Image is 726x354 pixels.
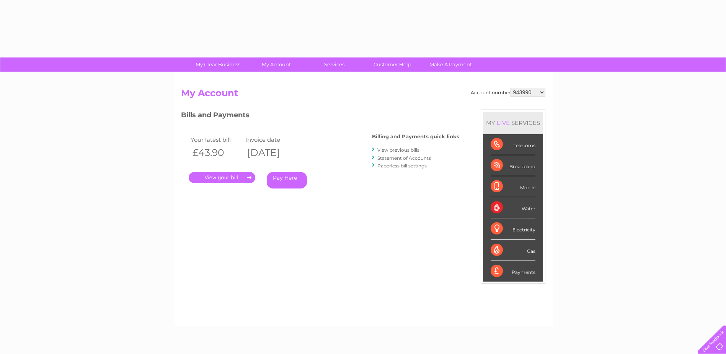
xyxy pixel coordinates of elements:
[189,134,244,145] td: Your latest bill
[377,155,431,161] a: Statement of Accounts
[491,261,535,282] div: Payments
[245,57,308,72] a: My Account
[181,110,459,123] h3: Bills and Payments
[181,88,545,102] h2: My Account
[483,112,543,134] div: MY SERVICES
[243,145,299,161] th: [DATE]
[189,172,255,183] a: .
[377,163,427,169] a: Paperless bill settings
[491,176,535,197] div: Mobile
[303,57,366,72] a: Services
[267,172,307,188] a: Pay Here
[243,134,299,145] td: Invoice date
[372,134,459,139] h4: Billing and Payments quick links
[491,240,535,261] div: Gas
[419,57,482,72] a: Make A Payment
[471,88,545,97] div: Account number
[186,57,250,72] a: My Clear Business
[377,147,419,153] a: View previous bills
[491,218,535,239] div: Electricity
[189,145,244,161] th: £43.90
[361,57,424,72] a: Customer Help
[491,155,535,176] div: Broadband
[491,197,535,218] div: Water
[495,119,511,126] div: LIVE
[491,134,535,155] div: Telecoms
